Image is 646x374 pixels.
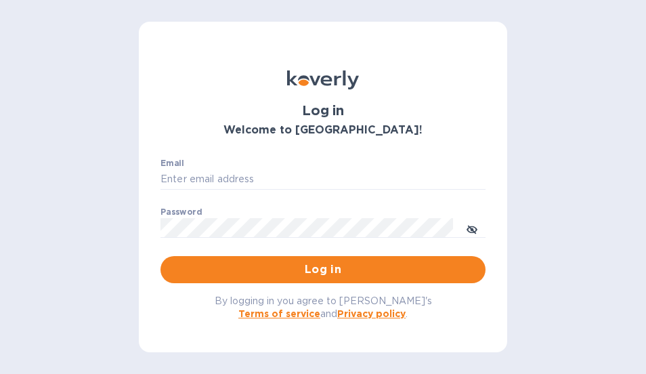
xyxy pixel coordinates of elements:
[215,295,432,319] span: By logging in you agree to [PERSON_NAME]'s and .
[238,308,320,319] a: Terms of service
[160,124,486,137] h3: Welcome to [GEOGRAPHIC_DATA]!
[160,103,486,119] h1: Log in
[160,169,486,190] input: Enter email address
[160,256,486,283] button: Log in
[287,70,359,89] img: Koverly
[160,208,202,216] label: Password
[171,262,475,278] span: Log in
[337,308,406,319] a: Privacy policy
[160,160,184,168] label: Email
[458,215,486,242] button: toggle password visibility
